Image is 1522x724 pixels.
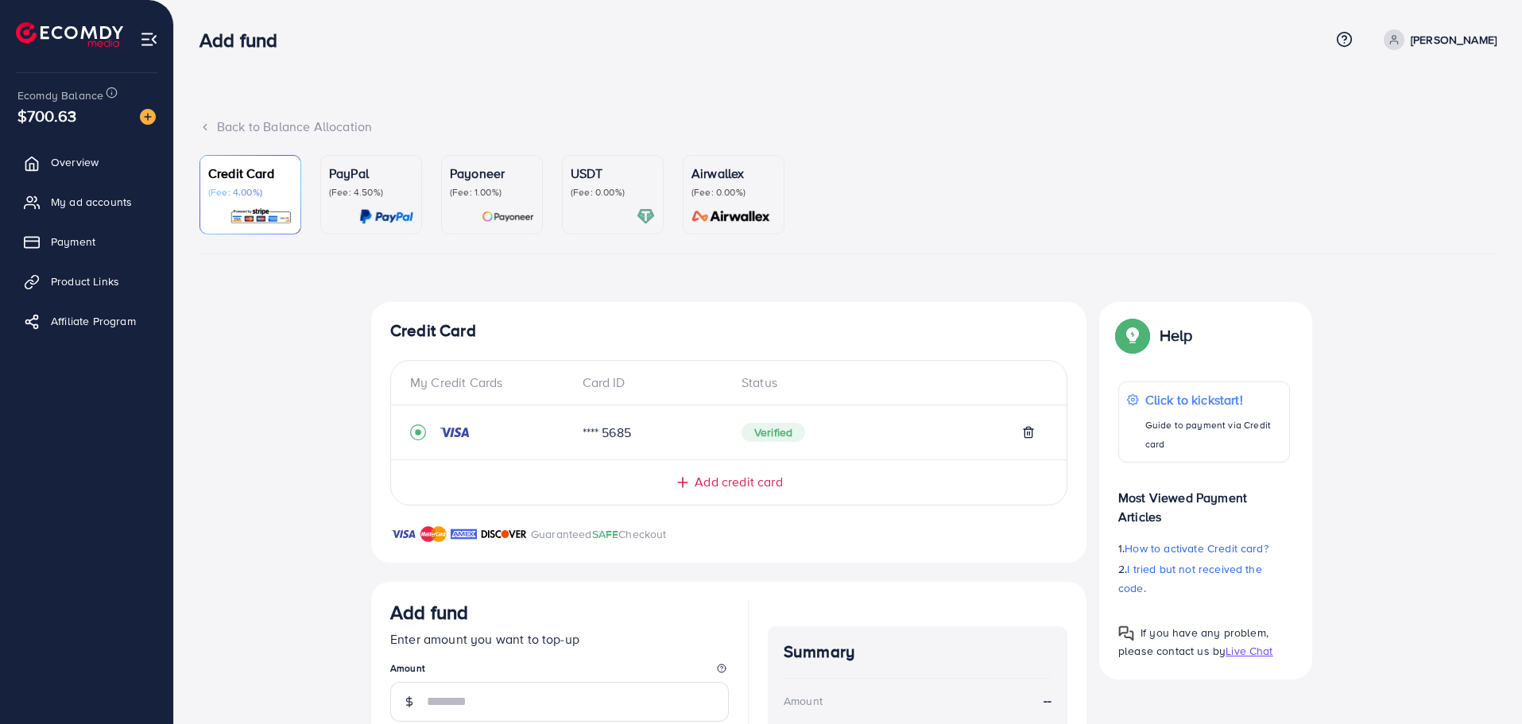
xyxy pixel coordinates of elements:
img: Popup guide [1118,625,1134,641]
a: Affiliate Program [12,305,161,337]
span: Verified [742,423,805,442]
img: card [482,207,534,226]
p: Payoneer [450,164,534,183]
span: My ad accounts [51,194,132,210]
p: (Fee: 1.00%) [450,186,534,199]
span: Affiliate Program [51,313,136,329]
span: Ecomdy Balance [17,87,103,103]
span: Payment [51,234,95,250]
a: [PERSON_NAME] [1377,29,1497,50]
p: (Fee: 0.00%) [691,186,776,199]
img: card [687,207,776,226]
a: Payment [12,226,161,257]
h4: Credit Card [390,321,1067,341]
img: card [359,207,413,226]
span: Live Chat [1226,643,1272,659]
div: Card ID [570,374,730,392]
img: brand [420,525,447,544]
p: (Fee: 0.00%) [571,186,655,199]
img: credit [439,426,471,439]
strong: -- [1044,691,1051,710]
span: SAFE [592,526,619,542]
img: Popup guide [1118,321,1147,350]
h3: Add fund [199,29,290,52]
p: Most Viewed Payment Articles [1118,475,1290,526]
svg: record circle [410,424,426,440]
legend: Amount [390,661,729,681]
span: Add credit card [695,473,782,491]
h4: Summary [784,642,1051,662]
img: brand [451,525,477,544]
div: Status [729,374,1048,392]
p: Enter amount you want to top-up [390,629,729,649]
img: menu [140,30,158,48]
img: card [230,207,292,226]
p: Guide to payment via Credit card [1145,416,1281,454]
p: USDT [571,164,655,183]
a: My ad accounts [12,186,161,218]
img: brand [481,525,527,544]
p: [PERSON_NAME] [1411,30,1497,49]
p: (Fee: 4.50%) [329,186,413,199]
p: (Fee: 4.00%) [208,186,292,199]
p: 2. [1118,559,1290,598]
span: Overview [51,154,99,170]
div: Amount [784,693,823,709]
iframe: Chat [1454,652,1510,712]
span: $700.63 [17,104,76,127]
p: Airwallex [691,164,776,183]
img: card [637,207,655,226]
p: Click to kickstart! [1145,390,1281,409]
p: Credit Card [208,164,292,183]
div: Back to Balance Allocation [199,118,1497,136]
div: My Credit Cards [410,374,570,392]
img: brand [390,525,416,544]
p: 1. [1118,539,1290,558]
p: PayPal [329,164,413,183]
span: I tried but not received the code. [1118,561,1262,596]
a: Overview [12,146,161,178]
h3: Add fund [390,601,468,624]
p: Help [1160,326,1193,345]
span: How to activate Credit card? [1125,540,1268,556]
img: logo [16,22,123,47]
span: If you have any problem, please contact us by [1118,625,1268,659]
span: Product Links [51,273,119,289]
p: Guaranteed Checkout [531,525,667,544]
img: image [140,109,156,125]
a: Product Links [12,265,161,297]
